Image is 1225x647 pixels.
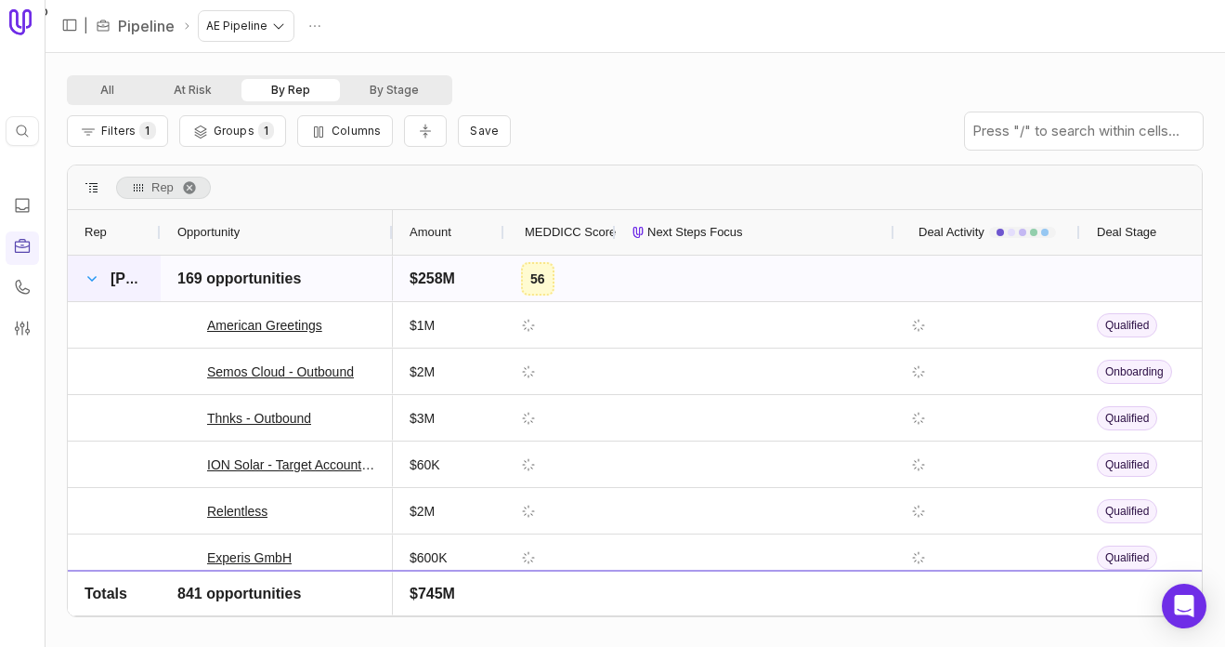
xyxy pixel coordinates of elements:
[84,15,88,37] span: |
[177,221,240,244] span: Opportunity
[116,177,211,199] div: Row Groups
[207,407,311,429] a: Thnks - Outbound
[410,454,440,476] span: $60K
[116,177,211,199] span: Rep. Press ENTER to sort. Press DELETE to remove
[332,124,381,138] span: Columns
[214,124,254,138] span: Groups
[410,500,435,522] span: $2M
[525,221,616,244] span: MEDDICC Score
[207,361,354,383] a: Semos Cloud - Outbound
[67,115,168,147] button: Filter Pipeline
[965,112,1203,150] input: Press "/" to search within cells...
[410,407,435,429] span: $3M
[410,593,447,615] span: $250K
[1097,499,1157,523] span: Qualified
[647,221,743,244] span: Next Steps Focus
[919,221,984,244] span: Deal Activity
[1097,546,1157,570] span: Qualified
[1097,406,1157,430] span: Qualified
[632,210,878,255] div: Next Steps Focus
[297,115,393,147] button: Columns
[71,79,144,101] button: All
[207,454,376,476] a: ION Solar - Target Account Deal
[410,361,435,383] span: $2M
[521,262,554,296] div: 56
[111,271,235,286] span: [PERSON_NAME]
[521,210,599,255] div: MEDDICC Score
[1162,584,1206,628] div: Open Intercom Messenger
[404,115,447,148] button: Collapse all rows
[179,115,286,147] button: Group Pipeline
[139,122,155,139] span: 1
[1097,592,1153,616] span: Validate
[301,12,329,40] button: Actions
[207,593,376,615] a: Exafield [GEOGRAPHIC_DATA]/LatAm - Intellus 2025
[340,79,449,101] button: By Stage
[207,314,322,337] a: American Greetings
[118,15,175,37] a: Pipeline
[85,221,107,244] span: Rep
[410,547,447,569] span: $600K
[177,268,301,290] span: 169 opportunities
[151,177,174,199] span: Rep
[101,124,136,138] span: Filters
[1097,360,1172,384] span: Onboarding
[1097,453,1157,477] span: Qualified
[470,124,499,138] span: Save
[207,547,292,569] a: Experis GmbH
[410,268,455,290] span: $258M
[144,79,241,101] button: At Risk
[56,11,84,39] button: Expand sidebar
[1097,221,1156,244] span: Deal Stage
[258,122,274,139] span: 1
[410,221,451,244] span: Amount
[458,115,511,147] button: Create a new saved view
[207,500,267,522] a: Relentless
[241,79,340,101] button: By Rep
[410,314,435,337] span: $1M
[1097,313,1157,337] span: Qualified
